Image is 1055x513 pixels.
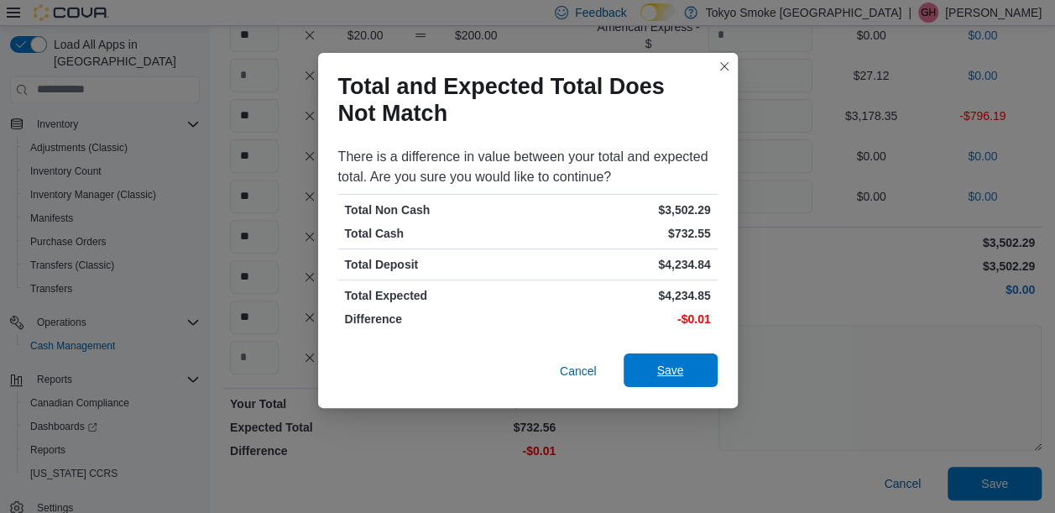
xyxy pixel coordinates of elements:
[531,287,711,304] p: $4,234.85
[531,202,711,218] p: $3,502.29
[531,311,711,327] p: -$0.01
[553,354,603,388] button: Cancel
[338,147,718,187] div: There is a difference in value between your total and expected total. Are you sure you would like...
[345,256,525,273] p: Total Deposit
[657,362,684,379] span: Save
[531,225,711,242] p: $732.55
[345,287,525,304] p: Total Expected
[624,353,718,387] button: Save
[531,256,711,273] p: $4,234.84
[345,225,525,242] p: Total Cash
[560,363,597,380] span: Cancel
[714,56,734,76] button: Closes this modal window
[338,73,704,127] h1: Total and Expected Total Does Not Match
[345,311,525,327] p: Difference
[345,202,525,218] p: Total Non Cash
